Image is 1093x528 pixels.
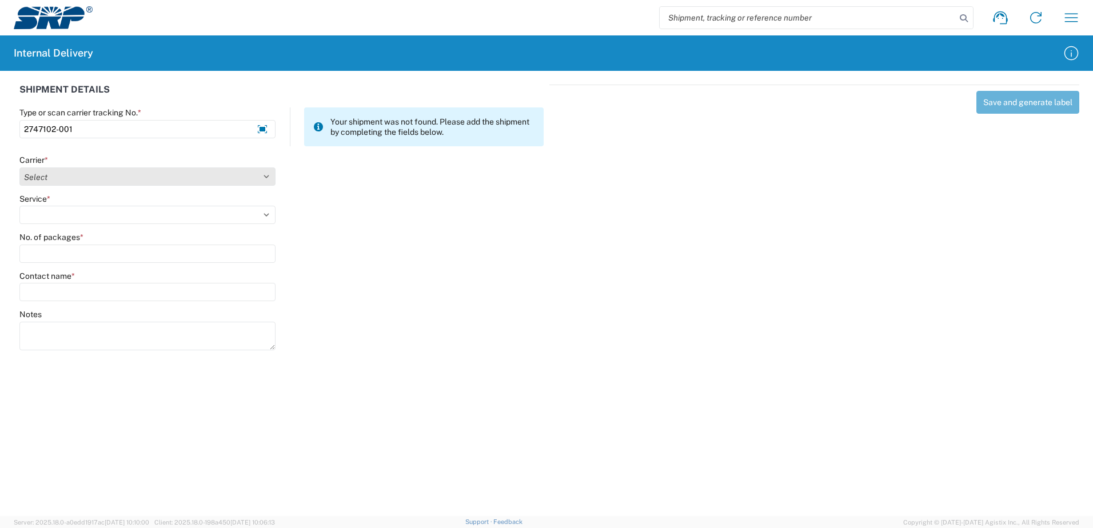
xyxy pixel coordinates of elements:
div: SHIPMENT DETAILS [19,85,544,107]
span: Copyright © [DATE]-[DATE] Agistix Inc., All Rights Reserved [903,517,1079,527]
span: [DATE] 10:06:13 [230,519,275,526]
h2: Internal Delivery [14,46,93,60]
label: Service [19,194,50,204]
input: Shipment, tracking or reference number [660,7,956,29]
a: Feedback [493,518,522,525]
label: Contact name [19,271,75,281]
img: srp [14,6,93,29]
label: Notes [19,309,42,319]
label: No. of packages [19,232,83,242]
span: Client: 2025.18.0-198a450 [154,519,275,526]
a: Support [465,518,494,525]
label: Type or scan carrier tracking No. [19,107,141,118]
span: [DATE] 10:10:00 [105,519,149,526]
label: Carrier [19,155,48,165]
span: Server: 2025.18.0-a0edd1917ac [14,519,149,526]
span: Your shipment was not found. Please add the shipment by completing the fields below. [330,117,534,137]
